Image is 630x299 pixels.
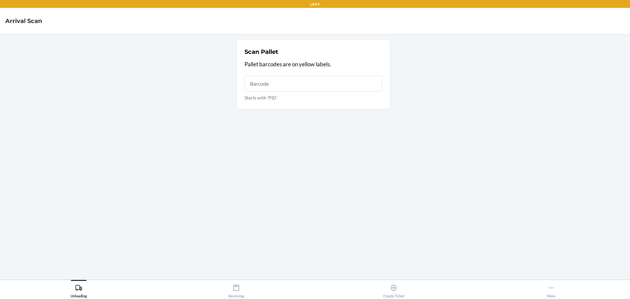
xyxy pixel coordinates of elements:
[315,280,472,298] button: Create Ticket
[547,282,556,298] div: More
[228,282,244,298] div: Receiving
[244,48,278,56] h2: Scan Pallet
[157,280,315,298] button: Receiving
[71,282,87,298] div: Unloading
[5,17,42,25] h4: Arrival Scan
[244,76,382,92] input: Starts with 'PID'
[244,60,382,69] p: Pallet barcodes are on yellow labels.
[472,280,630,298] button: More
[244,94,382,101] p: Starts with 'PID'
[383,282,405,298] div: Create Ticket
[310,1,320,7] p: LAX1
